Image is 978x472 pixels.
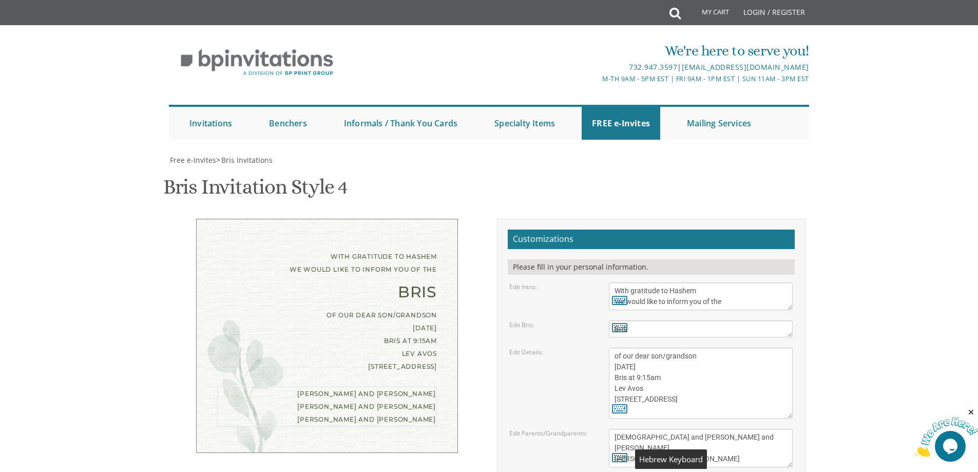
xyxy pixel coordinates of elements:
div: [PERSON_NAME] and [PERSON_NAME] [PERSON_NAME] and [PERSON_NAME] [PERSON_NAME] and [PERSON_NAME] [217,386,437,427]
textarea: Bris [609,320,793,337]
a: Benchers [259,107,317,140]
a: Bris Invitations [220,155,273,165]
h2: Customizations [508,230,795,249]
label: Edit Intro: [509,282,536,291]
div: We're here to serve you! [383,41,809,61]
textarea: [PERSON_NAME] and [PERSON_NAME] [PERSON_NAME] and [PERSON_NAME] [PERSON_NAME] and [PERSON_NAME] [609,429,793,467]
a: Informals / Thank You Cards [334,107,468,140]
a: 732.947.3597 [629,62,677,72]
span: Free e-Invites [170,155,216,165]
a: My Cart [680,1,736,27]
div: Bris [217,286,437,298]
textarea: With gratitude to Hashem We would like to inform you of the [609,282,793,310]
div: of our dear son/grandson [DATE] Bris at 9:15am Lev Avos [STREET_ADDRESS] [217,309,437,373]
textarea: of our dear son/grandson [DATE] Shacharis at 7:00 • Bris at 7:45 [GEOGRAPHIC_DATA][PERSON_NAME] [... [609,348,793,419]
span: Bris Invitations [221,155,273,165]
label: Edit Details: [509,348,543,356]
iframe: chat widget [914,408,978,457]
div: M-Th 9am - 5pm EST | Fri 9am - 1pm EST | Sun 11am - 3pm EST [383,73,809,84]
label: Edit Parents/Grandparents: [509,429,587,438]
a: Mailing Services [677,107,761,140]
img: BP Invitation Loft [169,41,345,84]
div: With gratitude to Hashem We would like to inform you of the [217,250,437,276]
label: Edit Bris: [509,320,534,329]
h1: Bris Invitation Style 4 [163,176,348,206]
div: Please fill in your personal information. [508,259,795,275]
a: FREE e-Invites [582,107,660,140]
a: Specialty Items [484,107,565,140]
a: Invitations [179,107,242,140]
a: [EMAIL_ADDRESS][DOMAIN_NAME] [682,62,809,72]
a: Free e-Invites [169,155,216,165]
div: | [383,61,809,73]
span: > [216,155,273,165]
